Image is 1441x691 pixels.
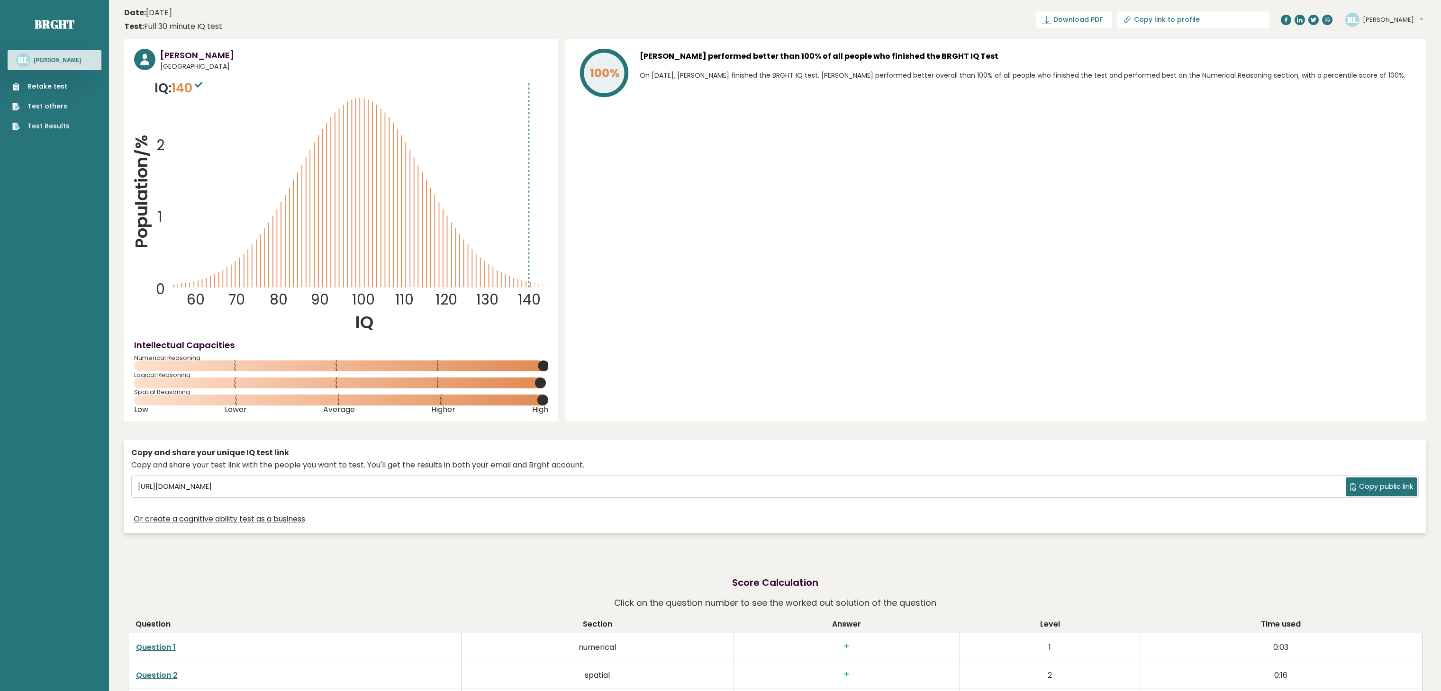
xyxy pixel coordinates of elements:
div: Copy and share your unique IQ test link [131,447,1419,458]
span: Numerical Reasoning [134,356,548,360]
tspan: 100% [590,65,620,81]
td: spatial [461,661,734,689]
button: [PERSON_NAME] [1363,15,1423,25]
td: 1 [960,633,1140,661]
b: Date: [124,7,146,18]
span: Average [323,408,355,412]
h4: Intellectual Capacities [134,339,548,351]
tspan: IQ [355,310,373,334]
text: RL [1347,14,1358,25]
h3: + [742,670,952,680]
p: Click on the question number to see the worked out solution of the question [614,594,936,611]
h3: [PERSON_NAME] performed better than 100% of all people who finished the BRGHT IQ Test [640,49,1416,64]
tspan: 120 [435,290,457,309]
span: Higher [431,408,455,412]
td: 0:03 [1140,633,1423,661]
tspan: 0 [156,279,165,299]
td: numerical [461,633,734,661]
tspan: Population/% [129,135,154,248]
span: [GEOGRAPHIC_DATA] [160,62,548,72]
a: Question 1 [136,642,176,653]
time: [DATE] [124,7,172,18]
h3: [PERSON_NAME] [34,56,82,64]
a: Test others [12,101,70,111]
a: Or create a cognitive ability test as a business [134,513,305,525]
p: IQ: [154,79,205,98]
button: Copy public link [1346,477,1417,496]
th: Answer [734,619,960,633]
th: Section [461,619,734,633]
tspan: 140 [518,290,541,309]
span: Lower [225,408,247,412]
td: 2 [960,661,1140,689]
tspan: 60 [187,290,205,309]
a: Question 2 [136,670,178,681]
span: Low [134,408,148,412]
a: Download PDF [1036,11,1112,28]
tspan: 110 [395,290,414,309]
b: Test: [124,21,144,32]
p: On [DATE], [PERSON_NAME] finished the BRGHT IQ test. [PERSON_NAME] performed better overall than ... [640,69,1416,82]
div: Copy and share your test link with the people you want to test. You'll get the results in both yo... [131,459,1419,471]
tspan: 100 [352,290,375,309]
tspan: 130 [476,290,498,309]
span: Copy public link [1359,481,1413,492]
h2: Score Calculation [732,575,818,590]
tspan: 1 [158,207,163,226]
td: 0:16 [1140,661,1423,689]
span: High [532,408,548,412]
a: Retake test [12,81,70,91]
th: Time used [1140,619,1423,633]
h3: [PERSON_NAME] [160,49,548,62]
a: Brght [35,17,74,32]
tspan: 90 [310,290,328,309]
span: 140 [172,79,205,97]
a: Test Results [12,121,70,131]
span: Logical Reasoning [134,373,548,377]
tspan: 2 [156,135,164,155]
text: RL [18,54,28,65]
tspan: 70 [228,290,245,309]
th: Question [128,619,461,633]
th: Level [960,619,1140,633]
tspan: 80 [270,290,288,309]
h3: + [742,642,952,652]
span: Spatial Reasoning [134,390,548,394]
span: Download PDF [1053,15,1103,25]
div: Full 30 minute IQ test [124,21,222,32]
